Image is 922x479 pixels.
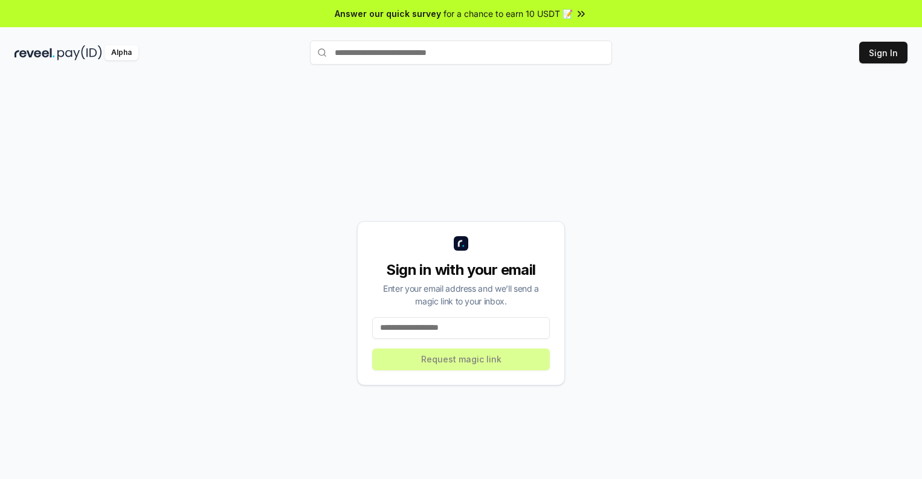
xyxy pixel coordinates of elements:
[335,7,441,20] span: Answer our quick survey
[454,236,468,251] img: logo_small
[372,260,550,280] div: Sign in with your email
[372,282,550,307] div: Enter your email address and we’ll send a magic link to your inbox.
[15,45,55,60] img: reveel_dark
[57,45,102,60] img: pay_id
[105,45,138,60] div: Alpha
[443,7,573,20] span: for a chance to earn 10 USDT 📝
[859,42,907,63] button: Sign In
